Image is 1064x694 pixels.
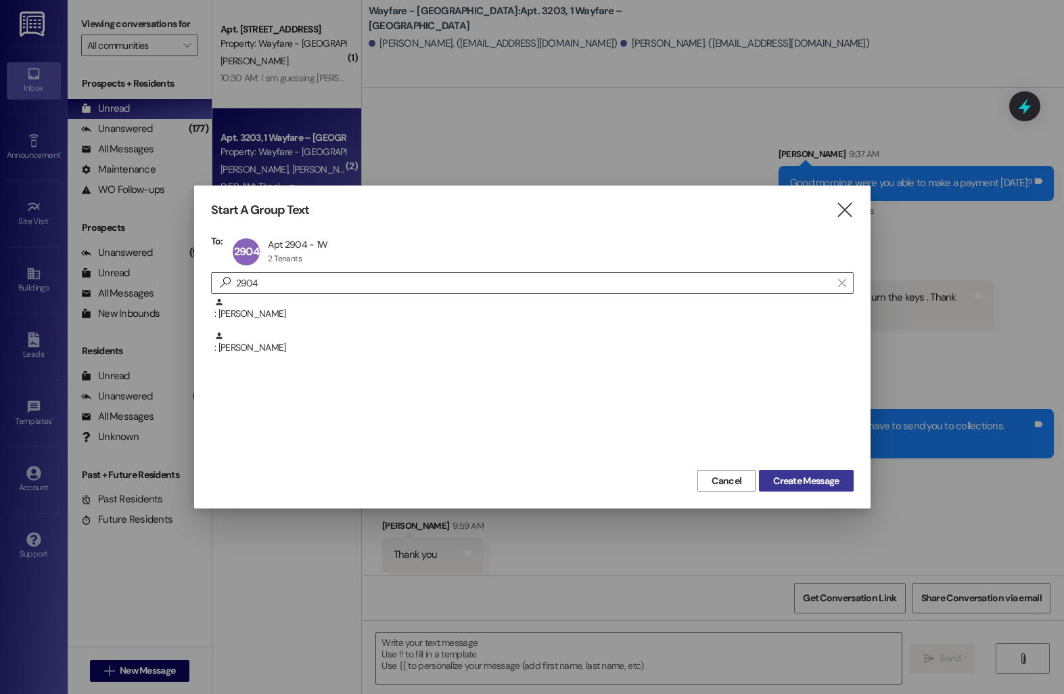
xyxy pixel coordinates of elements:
div: : [PERSON_NAME] [214,331,854,355]
i:  [835,203,854,217]
div: : [PERSON_NAME] [214,297,854,321]
i:  [214,276,236,290]
h3: Start A Group Text [211,202,310,218]
span: 2904 [234,244,259,259]
button: Clear text [831,273,853,293]
div: : [PERSON_NAME] [211,297,854,331]
i:  [838,278,846,288]
span: Create Message [773,474,839,488]
div: 2 Tenants [268,253,302,264]
span: Cancel [712,474,741,488]
input: Search for any contact or apartment [236,274,831,292]
h3: To: [211,235,223,247]
div: Apt 2904 - 1W [268,238,327,251]
div: : [PERSON_NAME] [211,331,854,365]
button: Create Message [759,470,853,492]
button: Cancel [697,470,756,492]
